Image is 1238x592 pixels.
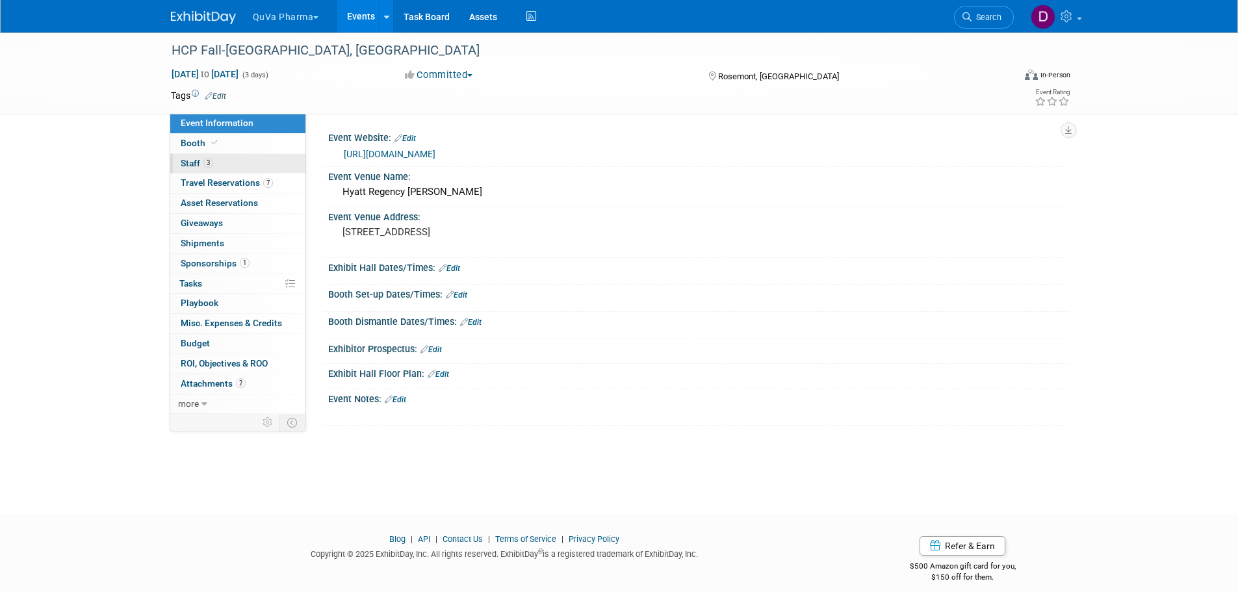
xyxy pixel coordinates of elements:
[181,118,253,128] span: Event Information
[328,364,1068,381] div: Exhibit Hall Floor Plan:
[439,264,460,273] a: Edit
[257,414,279,431] td: Personalize Event Tab Strip
[170,254,305,274] a: Sponsorships1
[181,298,218,308] span: Playbook
[972,12,1001,22] span: Search
[328,258,1068,275] div: Exhibit Hall Dates/Times:
[328,339,1068,356] div: Exhibitor Prospectus:
[718,71,839,81] span: Rosemont, [GEOGRAPHIC_DATA]
[181,218,223,228] span: Giveaways
[170,114,305,133] a: Event Information
[203,158,213,168] span: 3
[338,182,1058,202] div: Hyatt Regency [PERSON_NAME]
[279,414,305,431] td: Toggle Event Tabs
[328,312,1068,329] div: Booth Dismantle Dates/Times:
[443,534,483,544] a: Contact Us
[181,258,250,268] span: Sponsorships
[432,534,441,544] span: |
[328,389,1068,406] div: Event Notes:
[170,194,305,213] a: Asset Reservations
[920,536,1005,556] a: Refer & Earn
[460,318,482,327] a: Edit
[328,285,1068,302] div: Booth Set-up Dates/Times:
[211,139,218,146] i: Booth reservation complete
[1025,70,1038,80] img: Format-Inperson.png
[170,294,305,313] a: Playbook
[181,318,282,328] span: Misc. Expenses & Credits
[170,154,305,174] a: Staff3
[170,354,305,374] a: ROI, Objectives & ROO
[171,68,239,80] span: [DATE] [DATE]
[538,548,543,555] sup: ®
[420,345,442,354] a: Edit
[937,68,1071,87] div: Event Format
[199,69,211,79] span: to
[418,534,430,544] a: API
[446,290,467,300] a: Edit
[241,71,268,79] span: (3 days)
[389,534,406,544] a: Blog
[170,214,305,233] a: Giveaways
[181,238,224,248] span: Shipments
[954,6,1014,29] a: Search
[167,39,994,62] div: HCP Fall-[GEOGRAPHIC_DATA], [GEOGRAPHIC_DATA]
[170,394,305,414] a: more
[344,149,435,159] a: [URL][DOMAIN_NAME]
[181,158,213,168] span: Staff
[1035,89,1070,96] div: Event Rating
[170,274,305,294] a: Tasks
[181,378,246,389] span: Attachments
[858,552,1068,582] div: $500 Amazon gift card for you,
[428,370,449,379] a: Edit
[170,134,305,153] a: Booth
[170,234,305,253] a: Shipments
[858,572,1068,583] div: $150 off for them.
[263,178,273,188] span: 7
[1040,70,1070,80] div: In-Person
[170,334,305,354] a: Budget
[558,534,567,544] span: |
[170,314,305,333] a: Misc. Expenses & Credits
[240,258,250,268] span: 1
[171,89,226,102] td: Tags
[170,174,305,193] a: Travel Reservations7
[328,207,1068,224] div: Event Venue Address:
[400,68,478,82] button: Committed
[495,534,556,544] a: Terms of Service
[181,358,268,368] span: ROI, Objectives & ROO
[394,134,416,143] a: Edit
[181,138,220,148] span: Booth
[236,378,246,388] span: 2
[328,167,1068,183] div: Event Venue Name:
[181,338,210,348] span: Budget
[205,92,226,101] a: Edit
[171,545,839,560] div: Copyright © 2025 ExhibitDay, Inc. All rights reserved. ExhibitDay is a registered trademark of Ex...
[569,534,619,544] a: Privacy Policy
[170,374,305,394] a: Attachments2
[485,534,493,544] span: |
[328,128,1068,145] div: Event Website:
[181,198,258,208] span: Asset Reservations
[407,534,416,544] span: |
[181,177,273,188] span: Travel Reservations
[342,226,622,238] pre: [STREET_ADDRESS]
[385,395,406,404] a: Edit
[1031,5,1055,29] img: Danielle Mitchell
[171,11,236,24] img: ExhibitDay
[178,398,199,409] span: more
[179,278,202,289] span: Tasks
